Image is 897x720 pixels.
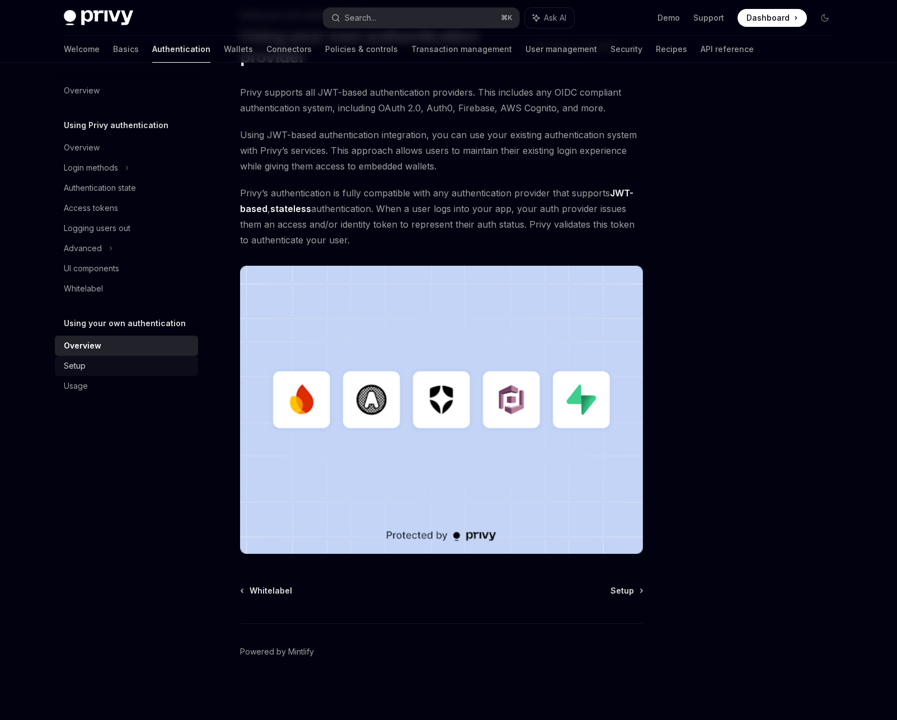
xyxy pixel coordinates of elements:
[610,585,634,596] span: Setup
[746,12,790,23] span: Dashboard
[224,36,253,63] a: Wallets
[701,36,754,63] a: API reference
[64,379,88,393] div: Usage
[816,9,834,27] button: Toggle dark mode
[113,36,139,63] a: Basics
[411,36,512,63] a: Transaction management
[55,279,198,299] a: Whitelabel
[656,36,687,63] a: Recipes
[55,376,198,396] a: Usage
[738,9,807,27] a: Dashboard
[64,359,86,373] div: Setup
[610,36,642,63] a: Security
[152,36,210,63] a: Authentication
[64,242,102,255] div: Advanced
[64,119,168,132] h5: Using Privy authentication
[266,36,312,63] a: Connectors
[525,8,574,28] button: Ask AI
[270,203,311,215] a: stateless
[55,198,198,218] a: Access tokens
[250,585,292,596] span: Whitelabel
[55,336,198,356] a: Overview
[64,282,103,295] div: Whitelabel
[64,141,100,154] div: Overview
[55,138,198,158] a: Overview
[241,585,292,596] a: Whitelabel
[64,161,118,175] div: Login methods
[64,181,136,195] div: Authentication state
[544,12,566,23] span: Ask AI
[55,258,198,279] a: UI components
[525,36,597,63] a: User management
[64,10,133,26] img: dark logo
[240,185,644,248] span: Privy’s authentication is fully compatible with any authentication provider that supports , authe...
[323,8,519,28] button: Search...⌘K
[610,585,642,596] a: Setup
[693,12,724,23] a: Support
[64,201,118,215] div: Access tokens
[240,266,644,554] img: JWT-based auth splash
[64,339,101,352] div: Overview
[658,12,680,23] a: Demo
[64,317,186,330] h5: Using your own authentication
[55,178,198,198] a: Authentication state
[55,218,198,238] a: Logging users out
[501,13,513,22] span: ⌘ K
[64,222,130,235] div: Logging users out
[64,84,100,97] div: Overview
[345,11,376,25] div: Search...
[64,262,119,275] div: UI components
[240,84,644,116] span: Privy supports all JWT-based authentication providers. This includes any OIDC compliant authentic...
[55,81,198,101] a: Overview
[55,356,198,376] a: Setup
[240,646,314,657] a: Powered by Mintlify
[325,36,398,63] a: Policies & controls
[64,36,100,63] a: Welcome
[240,127,644,174] span: Using JWT-based authentication integration, you can use your existing authentication system with ...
